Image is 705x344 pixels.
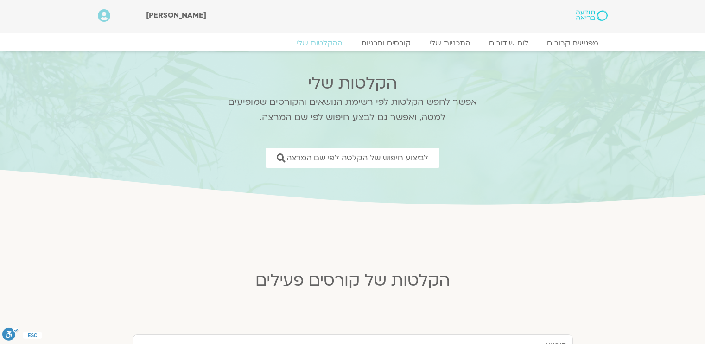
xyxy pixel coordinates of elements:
[538,38,608,48] a: מפגשים קרובים
[146,10,206,20] span: [PERSON_NAME]
[216,95,489,125] p: אפשר לחפש הקלטות לפי רשימת הנושאים והקורסים שמופיעים למטה, ואפשר גם לבצע חיפוש לפי שם המרצה.
[98,38,608,48] nav: Menu
[266,148,439,168] a: לביצוע חיפוש של הקלטה לפי שם המרצה
[126,271,580,290] h2: הקלטות של קורסים פעילים
[286,153,428,162] span: לביצוע חיפוש של הקלטה לפי שם המרצה
[480,38,538,48] a: לוח שידורים
[420,38,480,48] a: התכניות שלי
[287,38,352,48] a: ההקלטות שלי
[352,38,420,48] a: קורסים ותכניות
[216,74,489,93] h2: הקלטות שלי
